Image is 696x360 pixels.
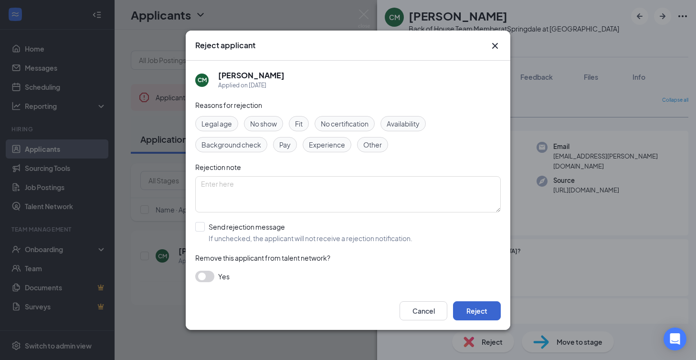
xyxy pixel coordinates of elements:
[295,118,303,129] span: Fit
[250,118,277,129] span: No show
[195,254,330,262] span: Remove this applicant from talent network?
[363,139,382,150] span: Other
[201,139,261,150] span: Background check
[309,139,345,150] span: Experience
[453,301,501,320] button: Reject
[664,328,686,350] div: Open Intercom Messenger
[218,70,285,81] h5: [PERSON_NAME]
[279,139,291,150] span: Pay
[201,118,232,129] span: Legal age
[489,40,501,52] svg: Cross
[195,40,255,51] h3: Reject applicant
[218,271,230,282] span: Yes
[195,101,262,109] span: Reasons for rejection
[198,76,207,84] div: CM
[195,163,241,171] span: Rejection note
[387,118,420,129] span: Availability
[400,301,447,320] button: Cancel
[218,81,285,90] div: Applied on [DATE]
[489,40,501,52] button: Close
[321,118,369,129] span: No certification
